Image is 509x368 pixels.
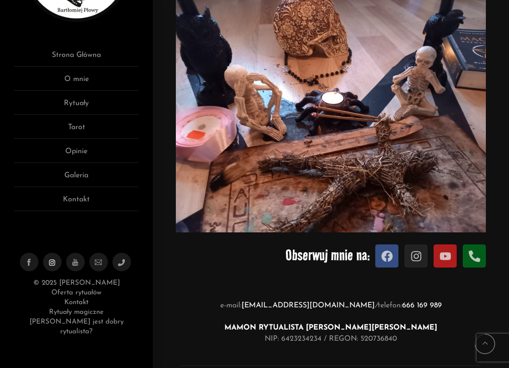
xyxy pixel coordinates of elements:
[176,242,370,268] p: Obserwuj mnie na:
[402,302,442,309] a: 666 169 989
[51,289,101,296] a: Oferta rytuałów
[14,194,139,211] a: Kontakt
[30,318,124,335] a: [PERSON_NAME] jest dobry rytualista?
[224,324,437,331] strong: MAMON RYTUALISTA [PERSON_NAME] [PERSON_NAME]
[14,50,139,67] a: Strona Główna
[242,302,375,309] a: [EMAIL_ADDRESS][DOMAIN_NAME]
[375,300,378,311] i: /
[49,309,104,316] a: Rytuały magiczne
[14,98,139,115] a: Rytuały
[64,299,88,306] a: Kontakt
[14,170,139,187] a: Galeria
[14,74,139,91] a: O mnie
[171,300,490,344] p: e-mail: telefon: NIP: 6423234234 / REGON: 520736840
[14,146,139,163] a: Opinie
[14,122,139,139] a: Tarot
[14,278,139,337] div: © 2025 [PERSON_NAME]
